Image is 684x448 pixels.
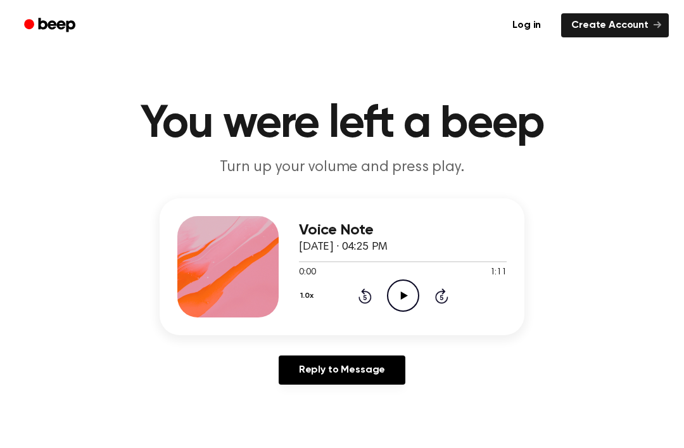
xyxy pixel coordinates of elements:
span: 1:11 [490,266,507,279]
a: Log in [500,11,554,40]
button: 1.0x [299,285,318,307]
a: Beep [15,13,87,38]
a: Reply to Message [279,355,405,385]
h3: Voice Note [299,222,507,239]
a: Create Account [561,13,669,37]
p: Turn up your volume and press play. [99,157,585,178]
span: 0:00 [299,266,315,279]
h1: You were left a beep [18,101,666,147]
span: [DATE] · 04:25 PM [299,241,388,253]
